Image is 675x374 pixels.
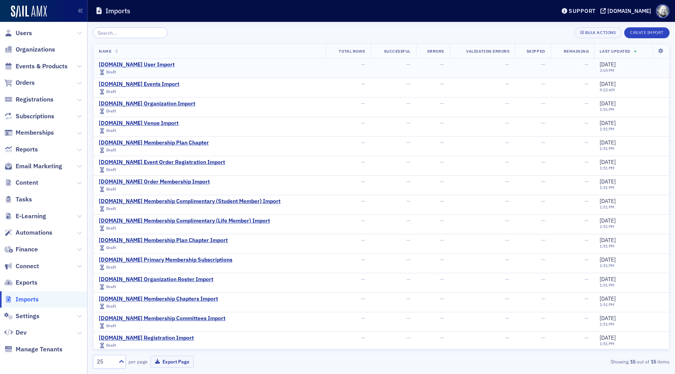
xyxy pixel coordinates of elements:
[16,212,46,221] span: E-Learning
[4,228,52,237] a: Automations
[584,237,589,244] span: —
[440,198,444,205] span: —
[505,159,509,166] span: —
[99,276,213,283] a: [DOMAIN_NAME] Organization Roster Import
[4,29,32,37] a: Users
[656,4,670,18] span: Profile
[440,217,444,224] span: —
[600,341,614,346] time: 1:51 PM
[527,48,545,54] span: Skipped
[505,315,509,322] span: —
[574,27,621,38] button: Bulk Actions
[106,303,116,309] span: Draft
[600,159,616,166] span: [DATE]
[16,278,37,287] span: Exports
[600,126,614,132] time: 1:51 PM
[440,100,444,107] span: —
[541,334,545,341] span: —
[600,8,654,14] button: [DOMAIN_NAME]
[16,262,39,271] span: Connect
[99,81,179,88] div: [DOMAIN_NAME] Events Import
[16,312,39,321] span: Settings
[505,80,509,87] span: —
[600,178,616,185] span: [DATE]
[440,178,444,185] span: —
[600,217,616,224] span: [DATE]
[505,237,509,244] span: —
[624,27,670,38] button: Create Import
[600,321,614,327] time: 1:51 PM
[584,120,589,127] span: —
[4,312,39,321] a: Settings
[600,334,616,341] span: [DATE]
[4,95,54,104] a: Registrations
[150,356,194,368] button: Export Page
[361,198,365,205] span: —
[440,80,444,87] span: —
[99,335,194,342] a: [DOMAIN_NAME] Registration Import
[584,178,589,185] span: —
[541,295,545,302] span: —
[361,334,365,341] span: —
[4,195,32,204] a: Tasks
[600,185,614,190] time: 1:51 PM
[339,48,365,54] span: Total Rows
[16,345,62,354] span: Manage Tenants
[600,282,614,288] time: 1:51 PM
[4,128,54,137] a: Memberships
[99,139,209,146] a: [DOMAIN_NAME] Membership Plan Chapter
[600,119,616,126] span: [DATE]
[600,146,614,151] time: 1:51 PM
[584,159,589,166] span: —
[584,217,589,224] span: —
[600,263,614,268] time: 1:51 PM
[16,95,54,104] span: Registrations
[11,5,47,18] a: SailAMX
[505,61,509,68] span: —
[505,334,509,341] span: —
[106,323,116,328] span: Draft
[541,100,545,107] span: —
[600,276,616,283] span: [DATE]
[406,80,411,87] span: —
[99,48,111,54] span: Name
[584,81,589,88] span: —
[483,358,670,365] div: Showing out of items
[105,6,130,16] h1: Imports
[106,245,116,250] span: Draft
[600,165,614,171] time: 1:51 PM
[106,342,116,348] span: Draft
[106,147,116,153] span: Draft
[564,48,589,54] span: Remaining
[16,45,55,54] span: Organizations
[99,256,232,264] a: [DOMAIN_NAME] Primary Membership Subscriptions
[4,262,39,271] a: Connect
[584,61,589,68] span: —
[585,30,616,35] div: Bulk Actions
[406,237,411,244] span: —
[466,48,509,54] span: Validation Errors
[541,61,545,68] span: —
[584,100,589,107] span: —
[505,256,509,263] span: —
[4,212,46,221] a: E-Learning
[99,296,218,303] a: [DOMAIN_NAME] Membership Chapters Import
[584,139,589,146] span: —
[406,100,411,107] span: —
[600,315,616,322] span: [DATE]
[4,145,38,154] a: Reports
[361,217,365,224] span: —
[600,224,614,229] time: 1:51 PM
[16,195,32,204] span: Tasks
[406,119,411,126] span: —
[99,61,175,68] div: [DOMAIN_NAME] User Import
[106,108,116,114] span: Draft
[384,48,411,54] span: Successful
[361,139,365,146] span: —
[4,278,37,287] a: Exports
[106,264,116,270] span: Draft
[361,295,365,302] span: —
[4,62,68,71] a: Events & Products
